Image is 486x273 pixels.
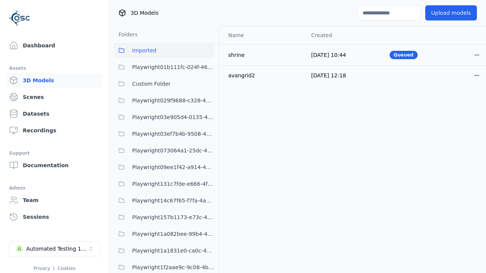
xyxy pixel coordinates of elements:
[114,110,214,125] button: Playwright03e905d4-0135-4922-94e2-0c56aa41bf04
[6,106,103,121] a: Datasets
[132,113,214,122] span: Playwright03e905d4-0135-4922-94e2-0c56aa41bf04
[6,73,103,88] a: 3D Models
[132,179,214,188] span: Playwright131c7fde-e666-4f3e-be7e-075966dc97bc
[26,245,88,253] div: Automated Testing 1 - Playwright
[6,209,103,224] a: Sessions
[132,79,170,88] span: Custom Folder
[114,43,214,58] button: Imported
[114,176,214,191] button: Playwright131c7fde-e666-4f3e-be7e-075966dc97bc
[53,266,55,271] span: |
[6,123,103,138] a: Recordings
[305,26,383,44] th: Created
[114,226,214,242] button: Playwright1a082bee-99b4-4375-8133-1395ef4c0af5
[9,184,100,193] div: Admin
[9,8,30,29] img: Logo
[228,72,299,79] div: avangrid2
[132,129,214,138] span: Playwright03ef7b4b-9508-47f0-8afd-5e0ec78663fc
[132,246,214,255] span: Playwright1a1831e0-ca0c-4e14-bc08-f87064ef1ded
[114,76,214,91] button: Custom Folder
[132,163,214,172] span: Playwright09ee1f42-a914-43b3-abf1-e7ca57cf5f96
[132,46,156,55] span: Imported
[132,213,214,222] span: Playwright157b1173-e73c-4808-a1ac-12e2e4cec217
[114,60,214,75] button: Playwright01b111fc-024f-466d-9bae-c06bfb571c6d
[6,89,103,105] a: Scenes
[228,51,299,59] div: shrine
[131,9,158,17] span: 3D Models
[132,63,214,72] span: Playwright01b111fc-024f-466d-9bae-c06bfb571c6d
[219,26,305,44] th: Name
[114,126,214,141] button: Playwright03ef7b4b-9508-47f0-8afd-5e0ec78663fc
[114,31,138,38] h3: Folders
[132,229,214,238] span: Playwright1a082bee-99b4-4375-8133-1395ef4c0af5
[390,51,418,59] div: Queued
[132,96,214,105] span: Playwright029f9688-c328-482d-9c42-3b0c529f8514
[132,263,214,272] span: Playwright1f2aae9c-9c08-4bb6-a2d5-dc0ac64e971c
[6,193,103,208] a: Team
[114,160,214,175] button: Playwright09ee1f42-a914-43b3-abf1-e7ca57cf5f96
[9,149,100,158] div: Support
[58,266,76,271] a: Cookies
[6,158,103,173] a: Documentation
[16,245,23,253] div: A
[9,64,100,73] div: Assets
[132,146,214,155] span: Playwright073064a1-25dc-42be-bd5d-9b023c0ea8dd
[9,241,100,256] button: Select a workspace
[311,72,346,78] span: [DATE] 12:18
[132,196,214,205] span: Playwright14c67f65-f7fa-4a69-9dce-fa9a259dcaa1
[6,38,103,53] a: Dashboard
[114,143,214,158] button: Playwright073064a1-25dc-42be-bd5d-9b023c0ea8dd
[425,5,477,20] button: Upload models
[114,210,214,225] button: Playwright157b1173-e73c-4808-a1ac-12e2e4cec217
[114,193,214,208] button: Playwright14c67f65-f7fa-4a69-9dce-fa9a259dcaa1
[114,93,214,108] button: Playwright029f9688-c328-482d-9c42-3b0c529f8514
[33,266,50,271] a: Privacy
[311,52,346,58] span: [DATE] 10:44
[114,243,214,258] button: Playwright1a1831e0-ca0c-4e14-bc08-f87064ef1ded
